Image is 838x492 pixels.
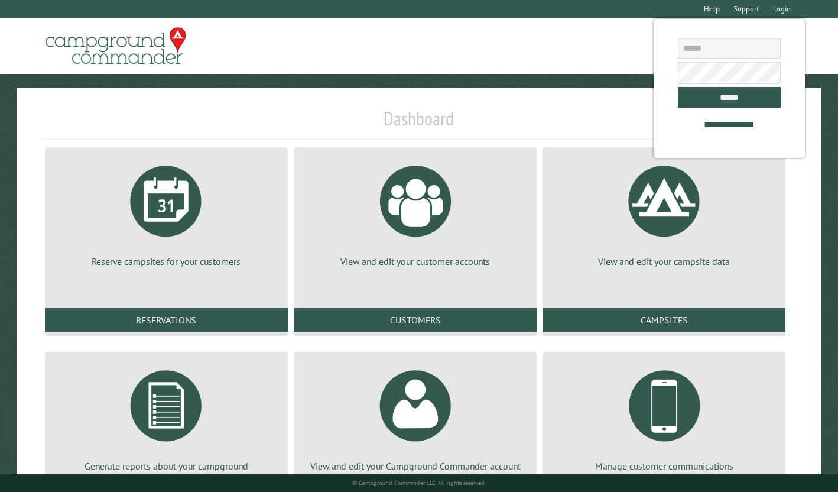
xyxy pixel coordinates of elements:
[42,107,796,140] h1: Dashboard
[42,23,190,69] img: Campground Commander
[59,255,274,268] p: Reserve campsites for your customers
[352,479,486,487] small: © Campground Commander LLC. All rights reserved.
[45,308,288,332] a: Reservations
[308,255,522,268] p: View and edit your customer accounts
[59,157,274,268] a: Reserve campsites for your customers
[59,361,274,472] a: Generate reports about your campground
[557,361,771,472] a: Manage customer communications
[557,255,771,268] p: View and edit your campsite data
[543,308,785,332] a: Campsites
[59,459,274,472] p: Generate reports about your campground
[294,308,537,332] a: Customers
[557,157,771,268] a: View and edit your campsite data
[308,157,522,268] a: View and edit your customer accounts
[308,361,522,472] a: View and edit your Campground Commander account
[557,459,771,472] p: Manage customer communications
[308,459,522,472] p: View and edit your Campground Commander account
